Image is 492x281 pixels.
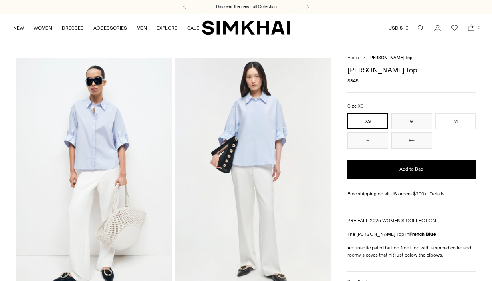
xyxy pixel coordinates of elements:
[347,218,436,223] a: PRE FALL 2025 WOMEN'S COLLECTION
[347,102,363,110] label: Size:
[34,19,52,37] a: WOMEN
[347,55,476,62] nav: breadcrumbs
[13,19,24,37] a: NEW
[363,55,365,62] div: /
[93,19,127,37] a: ACCESSORIES
[369,55,413,60] span: [PERSON_NAME] Top
[347,66,476,74] h1: [PERSON_NAME] Top
[347,244,476,259] p: An unanticipated button front top with a spread collar and roomy sleeves that hit just below the ...
[216,4,277,10] a: Discover the new Fall Collection
[137,19,147,37] a: MEN
[409,231,436,237] strong: French Blue
[391,113,432,129] button: S
[202,20,290,36] a: SIMKHAI
[463,20,479,36] a: Open cart modal
[429,190,444,197] a: Details
[413,20,429,36] a: Open search modal
[62,19,84,37] a: DRESSES
[347,231,476,238] p: The [PERSON_NAME] Top in
[187,19,199,37] a: SALE
[358,104,363,109] span: XS
[389,19,410,37] button: USD $
[157,19,177,37] a: EXPLORE
[435,113,476,129] button: M
[429,20,446,36] a: Go to the account page
[347,132,388,149] button: L
[475,24,482,31] span: 0
[391,132,432,149] button: XL
[347,55,359,60] a: Home
[446,20,462,36] a: Wishlist
[347,77,359,84] span: $345
[399,166,423,173] span: Add to Bag
[347,190,476,197] div: Free shipping on all US orders $200+
[347,113,388,129] button: XS
[347,160,476,179] button: Add to Bag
